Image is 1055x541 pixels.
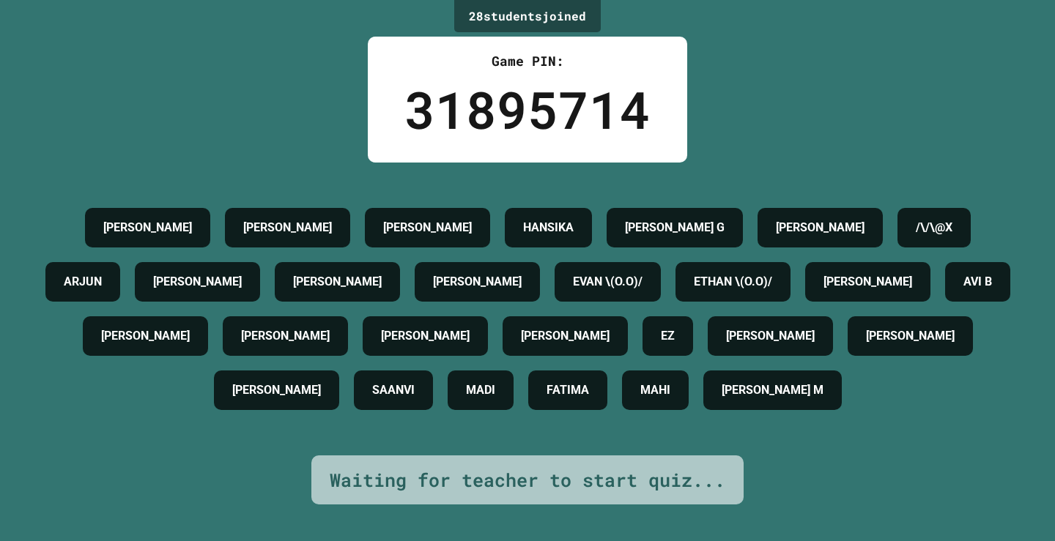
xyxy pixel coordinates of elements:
[101,327,190,345] h4: [PERSON_NAME]
[372,381,415,399] h4: SAANVI
[722,381,823,399] h4: [PERSON_NAME] M
[661,327,675,345] h4: EZ
[404,51,651,71] div: Game PIN:
[573,273,643,291] h4: EVAN \(O.O)/
[916,219,952,236] h4: /\/\@X
[466,381,495,399] h4: MADI
[866,327,955,345] h4: [PERSON_NAME]
[640,381,670,399] h4: MAHI
[103,219,192,236] h4: [PERSON_NAME]
[547,381,589,399] h4: FATIMA
[726,327,815,345] h4: [PERSON_NAME]
[64,273,102,291] h4: ARJUN
[241,327,330,345] h4: [PERSON_NAME]
[330,466,725,494] div: Waiting for teacher to start quiz...
[776,219,865,236] h4: [PERSON_NAME]
[381,327,470,345] h4: [PERSON_NAME]
[823,273,912,291] h4: [PERSON_NAME]
[243,219,332,236] h4: [PERSON_NAME]
[232,381,321,399] h4: [PERSON_NAME]
[293,273,382,291] h4: [PERSON_NAME]
[523,219,574,236] h4: HANSIKA
[521,327,610,345] h4: [PERSON_NAME]
[963,273,992,291] h4: AVI B
[694,273,772,291] h4: ETHAN \(O.O)/
[404,71,651,148] div: 31895714
[383,219,472,236] h4: [PERSON_NAME]
[433,273,522,291] h4: [PERSON_NAME]
[153,273,242,291] h4: [PERSON_NAME]
[625,219,725,236] h4: [PERSON_NAME] G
